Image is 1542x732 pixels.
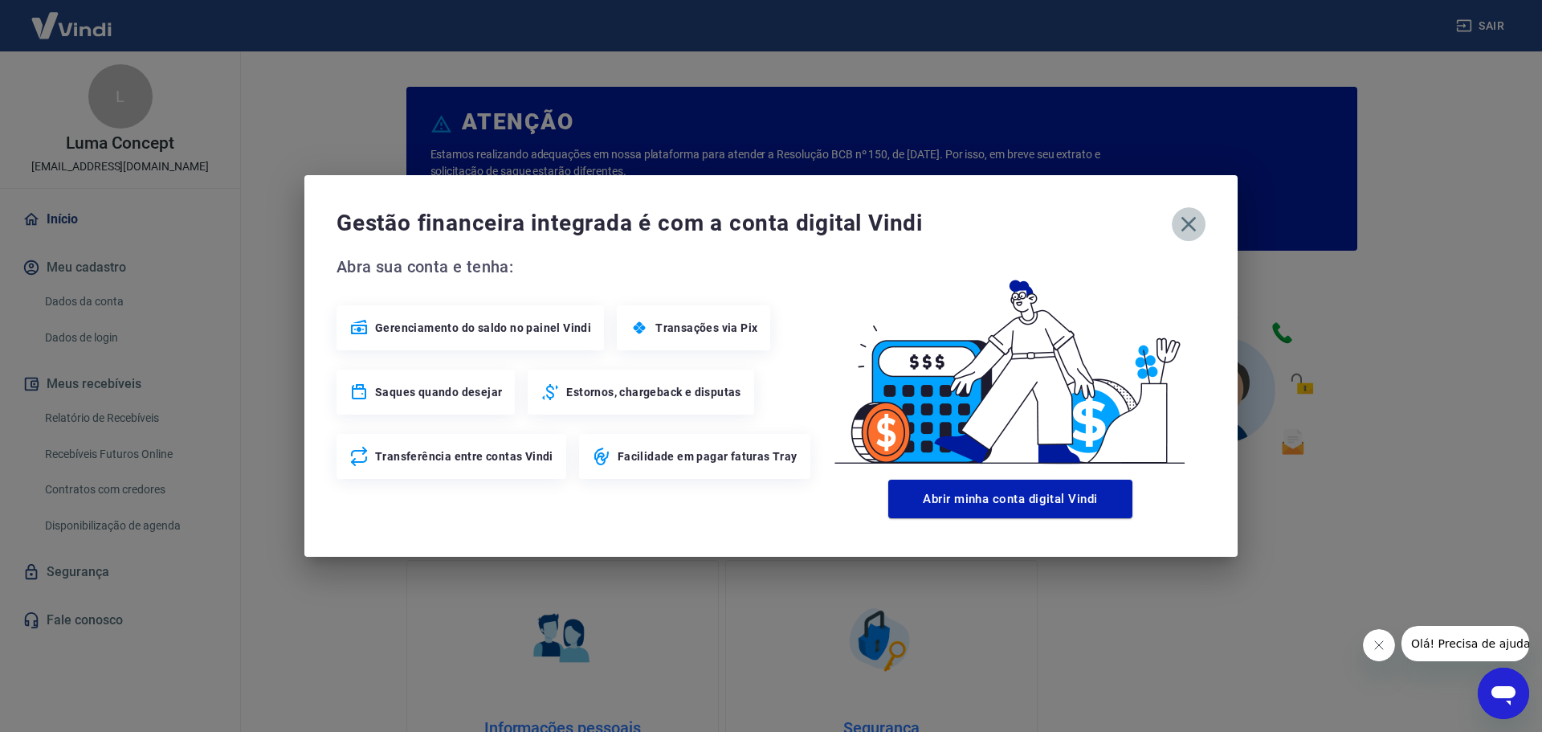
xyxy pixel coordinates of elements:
[375,448,553,464] span: Transferência entre contas Vindi
[815,254,1205,473] img: Good Billing
[10,11,135,24] span: Olá! Precisa de ajuda?
[337,254,815,280] span: Abra sua conta e tenha:
[618,448,798,464] span: Facilidade em pagar faturas Tray
[375,384,502,400] span: Saques quando desejar
[566,384,740,400] span: Estornos, chargeback e disputas
[655,320,757,336] span: Transações via Pix
[375,320,591,336] span: Gerenciamento do saldo no painel Vindi
[1363,629,1395,661] iframe: Fechar mensagem
[888,480,1132,518] button: Abrir minha conta digital Vindi
[1401,626,1529,661] iframe: Mensagem da empresa
[337,207,1172,239] span: Gestão financeira integrada é com a conta digital Vindi
[1478,668,1529,719] iframe: Botão para abrir a janela de mensagens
